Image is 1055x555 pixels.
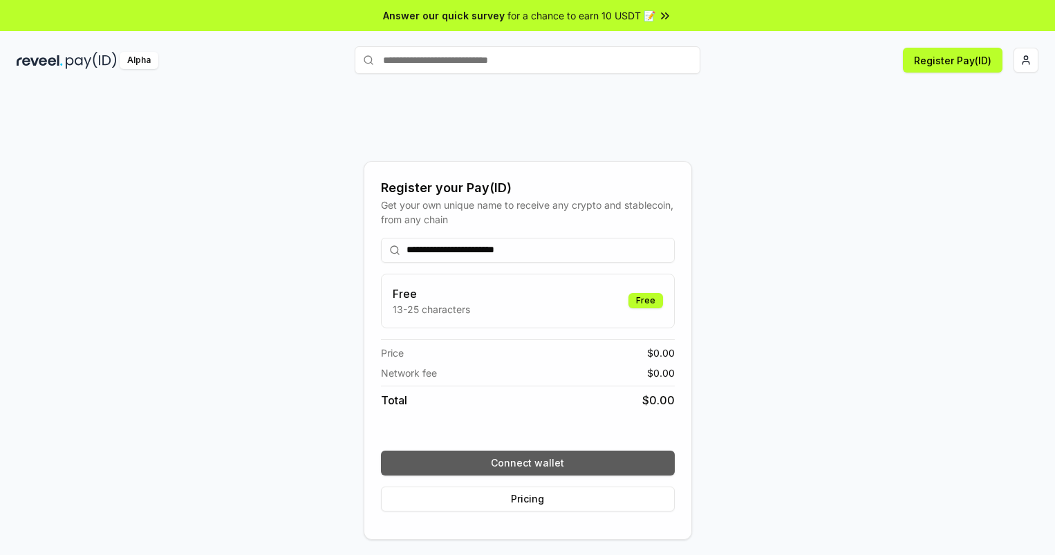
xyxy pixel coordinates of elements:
[383,8,505,23] span: Answer our quick survey
[381,392,407,408] span: Total
[393,302,470,317] p: 13-25 characters
[381,346,404,360] span: Price
[507,8,655,23] span: for a chance to earn 10 USDT 📝
[66,52,117,69] img: pay_id
[647,366,675,380] span: $ 0.00
[381,451,675,476] button: Connect wallet
[381,178,675,198] div: Register your Pay(ID)
[381,198,675,227] div: Get your own unique name to receive any crypto and stablecoin, from any chain
[381,366,437,380] span: Network fee
[17,52,63,69] img: reveel_dark
[647,346,675,360] span: $ 0.00
[120,52,158,69] div: Alpha
[381,487,675,511] button: Pricing
[393,285,470,302] h3: Free
[628,293,663,308] div: Free
[903,48,1002,73] button: Register Pay(ID)
[642,392,675,408] span: $ 0.00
